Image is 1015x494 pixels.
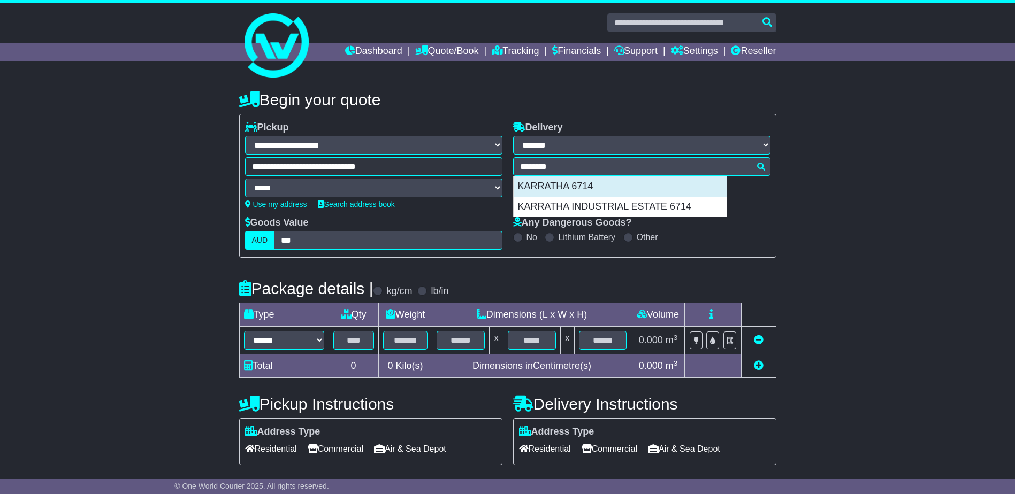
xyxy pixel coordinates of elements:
span: © One World Courier 2025. All rights reserved. [174,482,329,490]
label: Address Type [519,426,594,438]
h4: Delivery Instructions [513,395,776,413]
label: Other [637,232,658,242]
span: m [666,360,678,371]
a: Quote/Book [415,43,478,61]
label: Pickup [245,122,289,134]
span: 0.000 [639,335,663,345]
h4: Pickup Instructions [239,395,502,413]
td: x [560,327,574,354]
label: Lithium Battery [558,232,615,242]
a: Dashboard [345,43,402,61]
div: KARRATHA INDUSTRIAL ESTATE 6714 [514,197,727,217]
span: Commercial [308,441,363,457]
label: Address Type [245,426,320,438]
span: Commercial [582,441,637,457]
a: Settings [671,43,718,61]
td: Qty [329,303,378,327]
span: Air & Sea Depot [648,441,720,457]
span: 0.000 [639,360,663,371]
label: kg/cm [386,285,412,297]
a: Search address book [318,200,395,209]
sup: 3 [674,359,678,367]
a: Support [614,43,658,61]
td: 0 [329,354,378,378]
td: x [490,327,503,354]
h4: Package details | [239,280,373,297]
label: Goods Value [245,217,309,229]
td: Type [239,303,329,327]
div: KARRATHA 6714 [514,176,727,197]
span: Air & Sea Depot [374,441,446,457]
td: Volume [631,303,685,327]
a: Use my address [245,200,307,209]
td: Weight [378,303,432,327]
a: Add new item [754,360,764,371]
span: m [666,335,678,345]
span: 0 [387,360,393,371]
a: Tracking [492,43,539,61]
h4: Begin your quote [239,91,776,109]
td: Total [239,354,329,378]
a: Remove this item [754,335,764,345]
td: Dimensions in Centimetre(s) [432,354,631,378]
td: Kilo(s) [378,354,432,378]
sup: 3 [674,334,678,342]
a: Financials [552,43,601,61]
label: Any Dangerous Goods? [513,217,632,229]
a: Reseller [731,43,776,61]
label: lb/in [431,285,448,297]
typeahead: Please provide city [513,157,770,176]
td: Dimensions (L x W x H) [432,303,631,327]
label: AUD [245,231,275,250]
span: Residential [519,441,571,457]
label: No [526,232,537,242]
label: Delivery [513,122,563,134]
span: Residential [245,441,297,457]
